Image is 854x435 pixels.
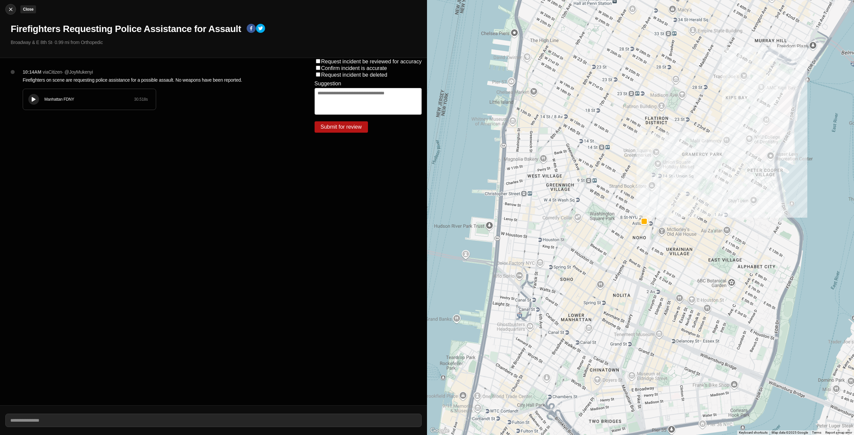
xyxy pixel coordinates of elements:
button: twitter [256,24,265,34]
p: 10:14AM [23,69,41,75]
button: cancelClose [5,4,16,15]
label: Confirm incident is accurate [321,65,387,71]
a: Terms (opens in new tab) [812,431,821,434]
a: Open this area in Google Maps (opens a new window) [429,426,451,435]
button: Submit for review [315,121,368,133]
p: via Citizen · @ JoyMukenyi [43,69,93,75]
div: Manhattan FDNY [44,97,134,102]
small: Close [23,7,33,12]
button: facebook [247,24,256,34]
div: 30.518 s [134,97,148,102]
button: Keyboard shortcuts [739,430,768,435]
p: Firefighters on scene are requesting police assistance for a possible assault. No weapons have be... [23,77,288,83]
img: cancel [7,6,14,13]
img: Google [429,426,451,435]
p: Broadway & E 8th St · 0.99 mi from Orthopedic [11,39,422,46]
label: Request incident be deleted [321,72,387,78]
label: Suggestion [315,81,341,87]
h1: Firefighters Requesting Police Assistance for Assault [11,23,241,35]
span: Map data ©2025 Google [772,431,808,434]
a: Report a map error [825,431,852,434]
label: Request incident be reviewed for accuracy [321,59,422,64]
